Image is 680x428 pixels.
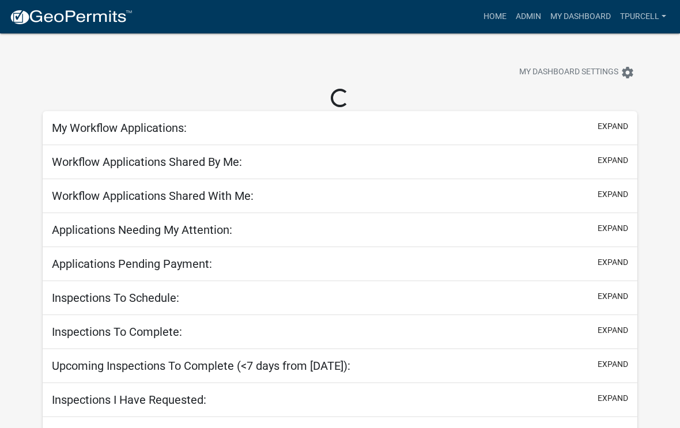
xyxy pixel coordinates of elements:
button: expand [598,358,628,370]
a: Home [479,6,511,28]
button: My Dashboard Settingssettings [510,61,644,84]
h5: Workflow Applications Shared By Me: [52,155,242,169]
button: expand [598,188,628,200]
span: My Dashboard Settings [519,66,618,79]
button: expand [598,154,628,166]
button: expand [598,222,628,234]
h5: Inspections To Schedule: [52,291,179,305]
a: Admin [511,6,546,28]
button: expand [598,256,628,268]
button: expand [598,392,628,404]
i: settings [621,66,634,79]
h5: Applications Pending Payment: [52,257,212,271]
h5: Upcoming Inspections To Complete (<7 days from [DATE]): [52,359,350,373]
a: Tpurcell [615,6,671,28]
button: expand [598,120,628,132]
button: expand [598,290,628,302]
a: My Dashboard [546,6,615,28]
h5: Inspections I Have Requested: [52,393,206,407]
h5: Workflow Applications Shared With Me: [52,189,254,203]
h5: Inspections To Complete: [52,325,182,339]
h5: Applications Needing My Attention: [52,223,232,237]
h5: My Workflow Applications: [52,121,187,135]
button: expand [598,324,628,336]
